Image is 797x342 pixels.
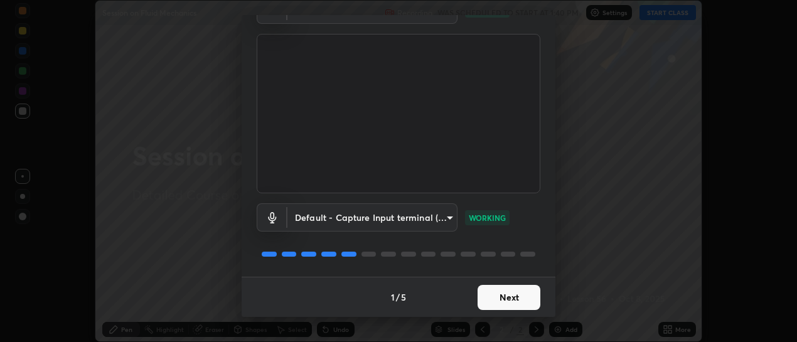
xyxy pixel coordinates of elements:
[287,203,457,232] div: Cam Link 4K (0fd9:007b)
[469,212,506,223] p: WORKING
[478,285,540,310] button: Next
[401,291,406,304] h4: 5
[391,291,395,304] h4: 1
[396,291,400,304] h4: /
